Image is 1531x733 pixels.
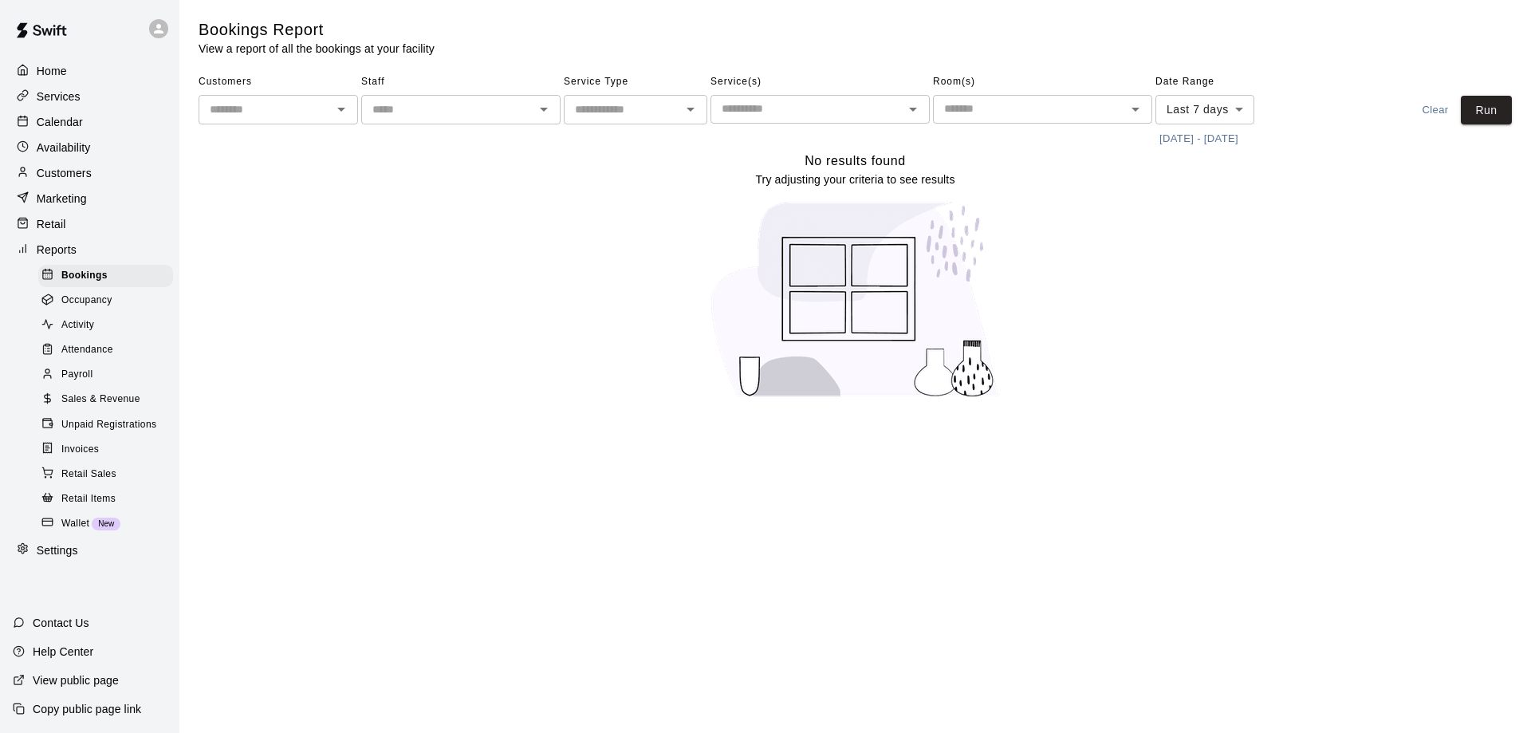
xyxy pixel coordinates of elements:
span: Unpaid Registrations [61,417,156,433]
button: [DATE] - [DATE] [1155,127,1242,152]
button: Open [1124,98,1147,120]
a: Home [13,59,167,83]
a: Retail Sales [38,462,179,487]
p: Availability [37,140,91,156]
a: Unpaid Registrations [38,412,179,437]
span: Retail Items [61,491,116,507]
span: Activity [61,317,94,333]
div: Retail Items [38,488,173,510]
button: Open [533,98,555,120]
span: Payroll [61,367,92,383]
span: Staff [361,69,561,95]
a: Payroll [38,363,179,388]
p: Settings [37,542,78,558]
span: Customers [199,69,358,95]
a: Occupancy [38,288,179,313]
div: Last 7 days [1155,95,1254,124]
div: Occupancy [38,290,173,312]
span: Bookings [61,268,108,284]
h6: No results found [805,151,906,171]
span: Room(s) [933,69,1152,95]
a: Reports [13,238,167,262]
div: Unpaid Registrations [38,414,173,436]
div: Invoices [38,439,173,461]
span: Invoices [61,442,99,458]
a: Activity [38,313,179,338]
p: Retail [37,216,66,232]
a: Services [13,85,167,108]
a: WalletNew [38,511,179,536]
div: Attendance [38,339,173,361]
p: Contact Us [33,615,89,631]
span: Service(s) [710,69,930,95]
p: Marketing [37,191,87,207]
a: Invoices [38,437,179,462]
span: Date Range [1155,69,1295,95]
p: Services [37,89,81,104]
a: Sales & Revenue [38,388,179,412]
a: Retail Items [38,487,179,511]
p: Try adjusting your criteria to see results [755,171,954,187]
span: Wallet [61,516,89,532]
span: Retail Sales [61,467,116,483]
a: Attendance [38,338,179,363]
button: Open [679,98,702,120]
button: Open [330,98,352,120]
span: Occupancy [61,293,112,309]
div: Bookings [38,265,173,287]
p: View a report of all the bookings at your facility [199,41,435,57]
span: Attendance [61,342,113,358]
a: Retail [13,212,167,236]
div: Activity [38,314,173,337]
h5: Bookings Report [199,19,435,41]
button: Run [1461,96,1512,125]
span: Sales & Revenue [61,392,140,408]
p: Customers [37,165,92,181]
p: Copy public page link [33,701,141,717]
a: Marketing [13,187,167,211]
a: Calendar [13,110,167,134]
button: Clear [1410,96,1461,125]
span: Service Type [564,69,707,95]
button: Open [902,98,924,120]
div: Payroll [38,364,173,386]
a: Settings [13,538,167,562]
span: New [92,519,120,528]
p: Reports [37,242,77,258]
p: Help Center [33,644,93,660]
a: Customers [13,161,167,185]
p: View public page [33,672,119,688]
a: Availability [13,136,167,160]
div: Retail Sales [38,463,173,486]
p: Calendar [37,114,83,130]
div: WalletNew [38,513,173,535]
a: Bookings [38,263,179,288]
div: Sales & Revenue [38,388,173,411]
img: No results found [696,187,1015,412]
p: Home [37,63,67,79]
